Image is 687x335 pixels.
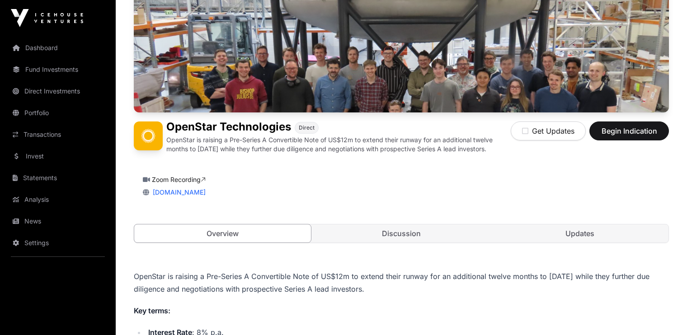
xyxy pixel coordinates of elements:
img: OpenStar Technologies [134,121,163,150]
a: News [7,211,108,231]
span: Direct [299,124,315,131]
iframe: Chat Widget [642,292,687,335]
span: Begin Indication [601,126,658,136]
a: Invest [7,146,108,166]
a: Discussion [313,224,489,242]
a: Direct Investments [7,81,108,101]
a: Analysis [7,190,108,209]
a: Overview [134,224,311,243]
strong: Key terms: [134,306,170,315]
a: Statements [7,168,108,188]
p: OpenStar is raising a Pre-Series A Convertible Note of US$12m to extend their runway for an addit... [166,135,511,154]
a: Portfolio [7,103,108,123]
a: Fund Investments [7,60,108,79]
img: Icehouse Ventures Logo [11,9,83,27]
a: Begin Indication [589,130,669,140]
a: Dashboard [7,38,108,58]
a: Zoom Recording [152,176,206,183]
h1: OpenStar Technologies [166,121,291,134]
button: Begin Indication [589,121,669,140]
a: [DOMAIN_NAME] [149,188,206,196]
p: OpenStar is raising a Pre-Series A Convertible Note of US$12m to extend their runway for an addit... [134,270,669,295]
a: Transactions [7,125,108,144]
a: Settings [7,233,108,253]
button: Get Updates [511,121,586,140]
nav: Tabs [134,224,668,242]
a: Updates [492,224,668,242]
